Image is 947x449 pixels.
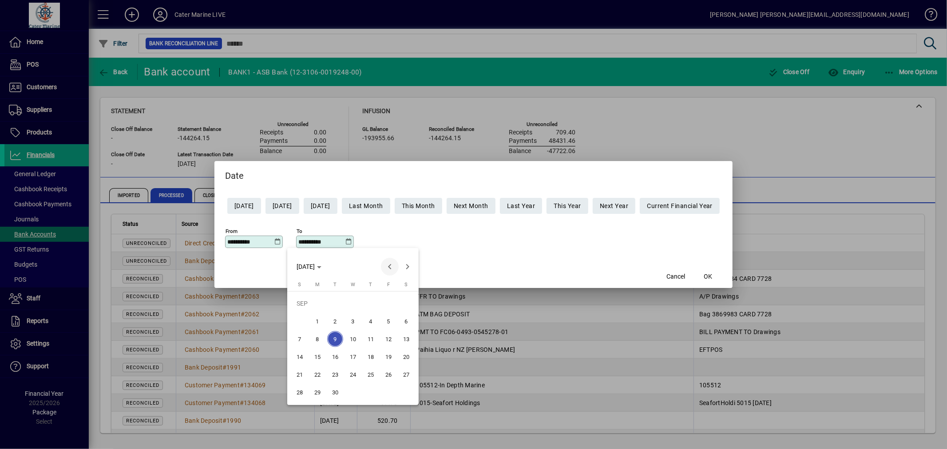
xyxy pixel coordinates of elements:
[291,330,309,348] button: Sun Sep 07 2025
[380,331,396,347] span: 12
[334,282,337,288] span: T
[345,313,361,329] span: 3
[326,383,344,401] button: Tue Sep 30 2025
[351,282,355,288] span: W
[344,348,362,366] button: Wed Sep 17 2025
[291,383,309,401] button: Sun Sep 28 2025
[327,384,343,400] span: 30
[380,348,397,366] button: Fri Sep 19 2025
[291,295,415,312] td: SEP
[344,312,362,330] button: Wed Sep 03 2025
[363,313,379,329] span: 4
[327,366,343,382] span: 23
[380,330,397,348] button: Fri Sep 12 2025
[309,312,326,330] button: Mon Sep 01 2025
[362,348,380,366] button: Thu Sep 18 2025
[293,259,325,275] button: Choose month and year
[363,349,379,365] span: 18
[399,258,416,276] button: Next month
[369,282,372,288] span: T
[398,366,414,382] span: 27
[292,349,308,365] span: 14
[326,366,344,383] button: Tue Sep 23 2025
[297,263,315,270] span: [DATE]
[309,331,325,347] span: 8
[397,312,415,330] button: Sat Sep 06 2025
[326,330,344,348] button: Tue Sep 09 2025
[380,312,397,330] button: Fri Sep 05 2025
[292,331,308,347] span: 7
[344,366,362,383] button: Wed Sep 24 2025
[309,384,325,400] span: 29
[291,348,309,366] button: Sun Sep 14 2025
[398,331,414,347] span: 13
[315,282,320,288] span: M
[397,366,415,383] button: Sat Sep 27 2025
[380,366,396,382] span: 26
[327,313,343,329] span: 2
[309,349,325,365] span: 15
[380,313,396,329] span: 5
[309,348,326,366] button: Mon Sep 15 2025
[327,331,343,347] span: 9
[398,349,414,365] span: 20
[398,313,414,329] span: 6
[381,258,399,276] button: Previous month
[363,366,379,382] span: 25
[309,383,326,401] button: Mon Sep 29 2025
[292,384,308,400] span: 28
[397,330,415,348] button: Sat Sep 13 2025
[309,366,325,382] span: 22
[362,312,380,330] button: Thu Sep 04 2025
[309,313,325,329] span: 1
[309,330,326,348] button: Mon Sep 08 2025
[291,366,309,383] button: Sun Sep 21 2025
[327,349,343,365] span: 16
[326,348,344,366] button: Tue Sep 16 2025
[387,282,390,288] span: F
[380,366,397,383] button: Fri Sep 26 2025
[345,331,361,347] span: 10
[344,330,362,348] button: Wed Sep 10 2025
[405,282,408,288] span: S
[363,331,379,347] span: 11
[380,349,396,365] span: 19
[397,348,415,366] button: Sat Sep 20 2025
[298,282,301,288] span: S
[362,330,380,348] button: Thu Sep 11 2025
[326,312,344,330] button: Tue Sep 02 2025
[362,366,380,383] button: Thu Sep 25 2025
[309,366,326,383] button: Mon Sep 22 2025
[345,366,361,382] span: 24
[292,366,308,382] span: 21
[345,349,361,365] span: 17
